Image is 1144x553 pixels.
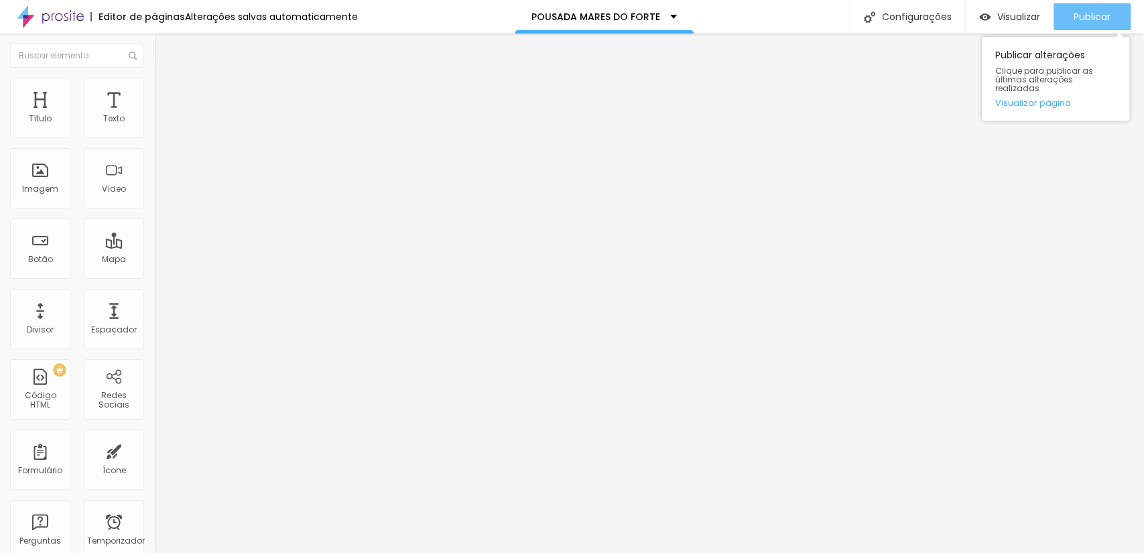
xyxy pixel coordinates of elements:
button: Publicar [1054,3,1131,30]
font: Temporizador [87,535,145,546]
img: Ícone [129,52,137,60]
font: Formulário [18,465,62,476]
font: Perguntas [19,535,61,546]
font: POUSADA MARES DO FORTE [531,10,660,23]
a: Visualizar página [995,99,1116,107]
font: Texto [103,113,125,124]
font: Divisor [27,324,54,335]
font: Configurações [882,10,952,23]
button: Visualizar [966,3,1054,30]
img: Ícone [864,11,875,23]
font: Clique para publicar as últimas alterações realizadas [995,65,1093,94]
font: Alterações salvas automaticamente [185,10,358,23]
font: Código HTML [25,389,56,410]
font: Visualizar [997,10,1040,23]
font: Espaçador [91,324,137,335]
input: Buscar elemento [10,44,144,68]
iframe: Editor [154,34,1144,553]
img: view-1.svg [979,11,991,23]
font: Publicar [1074,10,1110,23]
font: Vídeo [102,183,126,194]
font: Imagem [22,183,58,194]
font: Visualizar página [995,97,1071,109]
font: Mapa [102,253,126,265]
font: Redes Sociais [99,389,129,410]
font: Botão [28,253,53,265]
font: Editor de páginas [99,10,185,23]
font: Ícone [103,465,126,476]
font: Título [29,113,52,124]
font: Publicar alterações [995,48,1085,62]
